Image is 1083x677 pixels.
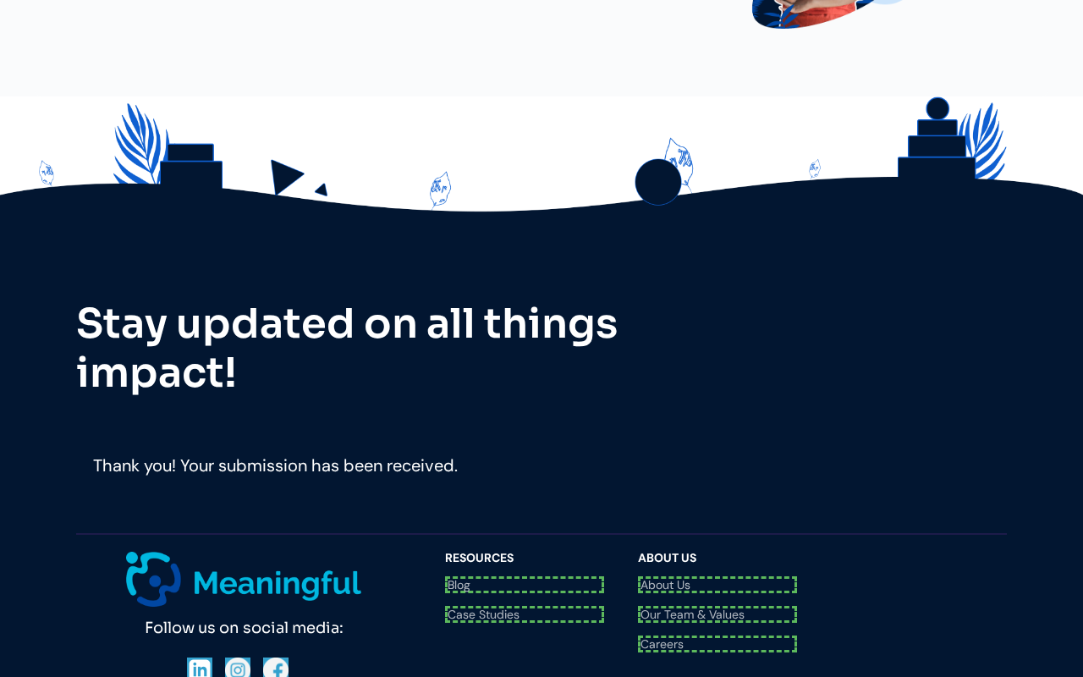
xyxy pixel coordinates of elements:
[445,606,604,623] a: Case Studies
[76,300,668,397] h2: Stay updated on all things impact!
[638,636,797,652] a: Careers
[638,552,797,564] div: About Us
[638,606,797,623] a: Our Team & Values
[76,436,475,495] div: Email Form success
[445,576,604,593] a: Blog
[76,607,411,641] div: Follow us on social media:
[445,552,604,564] div: resources
[93,453,458,478] div: Thank you! Your submission has been received.
[638,576,797,593] a: About Us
